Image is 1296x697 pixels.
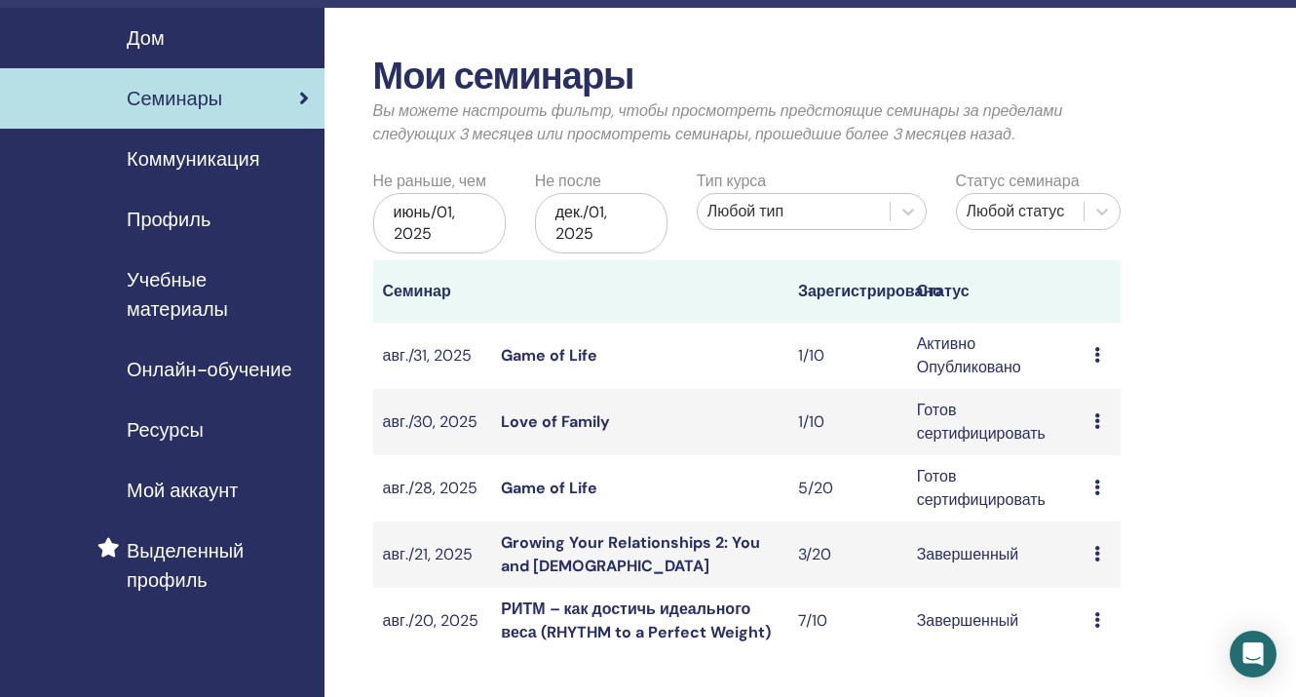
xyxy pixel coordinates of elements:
[907,455,1086,522] td: Готов сертифицировать
[697,170,766,193] label: Тип курса
[788,455,907,522] td: 5/20
[373,522,492,588] td: авг./21, 2025
[127,205,210,234] span: Профиль
[373,389,492,455] td: авг./30, 2025
[1230,631,1277,678] div: Open Intercom Messenger
[127,144,259,174] span: Коммуникация
[373,99,1122,146] p: Вы можете настроить фильтр, чтобы просмотреть предстоящие семинары за пределами следующих 3 месяц...
[501,478,597,498] a: Game of Life
[373,455,492,522] td: авг./28, 2025
[127,415,204,445] span: Ресурсы
[788,389,907,455] td: 1/10
[535,193,667,253] div: дек./01, 2025
[127,84,222,113] span: Семинары
[373,260,492,323] th: Семинар
[788,323,907,389] td: 1/10
[501,532,760,576] a: Growing Your Relationships 2: You and [DEMOGRAPHIC_DATA]
[907,323,1086,389] td: Активно Опубликовано
[707,200,880,223] div: Любой тип
[967,200,1074,223] div: Любой статус
[373,193,506,253] div: июнь/01, 2025
[535,170,601,193] label: Не после
[127,536,309,595] span: Выделенный профиль
[907,522,1086,588] td: Завершенный
[373,170,486,193] label: Не раньше, чем
[788,522,907,588] td: 3/20
[956,170,1080,193] label: Статус семинара
[788,260,907,323] th: Зарегистрировано
[907,588,1086,654] td: Завершенный
[127,476,238,505] span: Мой аккаунт
[127,265,309,324] span: Учебные материалы
[788,588,907,654] td: 7/10
[907,260,1086,323] th: Статус
[373,588,492,654] td: авг./20, 2025
[907,389,1086,455] td: Готов сертифицировать
[373,323,492,389] td: авг./31, 2025
[501,599,770,642] a: РИТМ – как достичь идеального веса (RHYTHM to a Perfect Weight)
[127,355,292,384] span: Онлайн-обучение
[501,411,610,432] a: Love of Family
[127,23,165,53] span: Дом
[373,55,1122,99] h2: Мои семинары
[501,345,597,366] a: Game of Life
